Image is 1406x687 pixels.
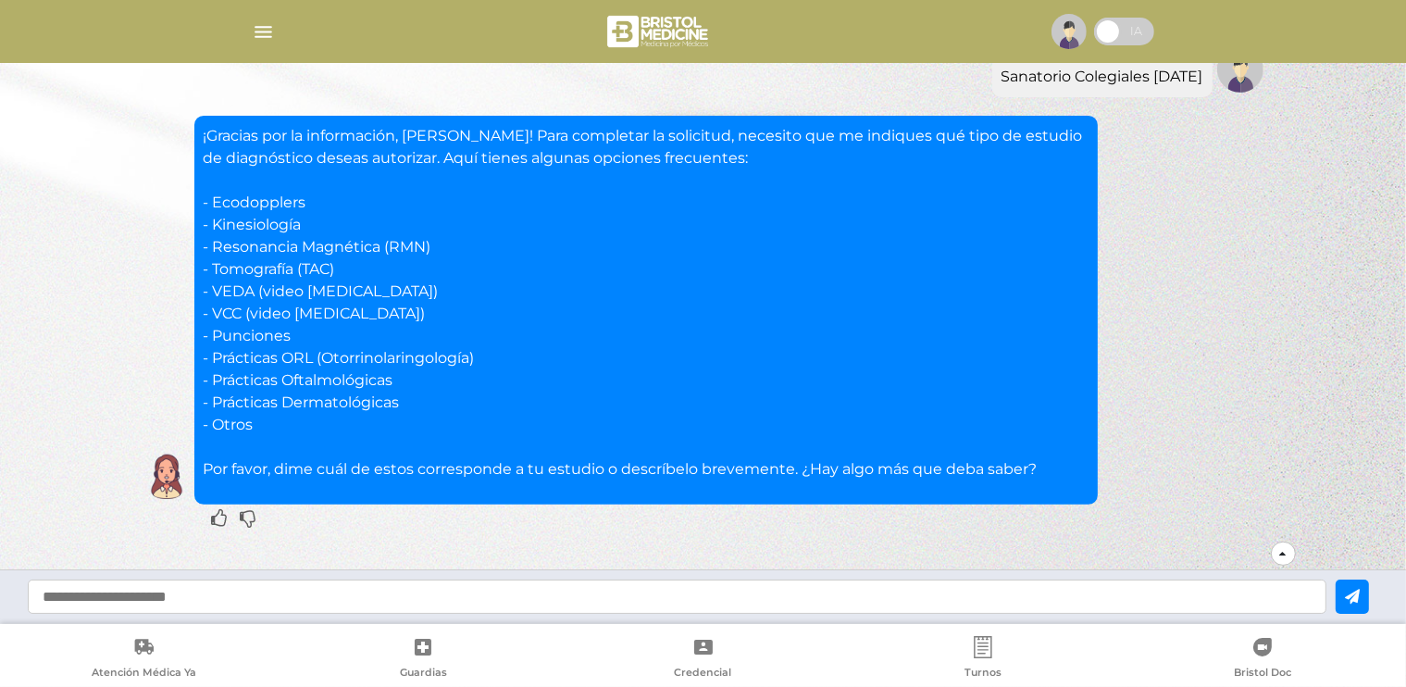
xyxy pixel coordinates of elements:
[1123,636,1402,683] a: Bristol Doc
[563,636,842,683] a: Credencial
[1002,66,1203,88] div: Sanatorio Colegiales [DATE]
[252,20,275,44] img: Cober_menu-lines-white.svg
[4,636,283,683] a: Atención Médica Ya
[675,666,732,682] span: Credencial
[283,636,563,683] a: Guardias
[604,9,715,54] img: bristol-medicine-blanco.png
[143,454,190,500] img: Cober IA
[400,666,447,682] span: Guardias
[843,636,1123,683] a: Turnos
[1234,666,1291,682] span: Bristol Doc
[1051,14,1087,49] img: profile-placeholder.svg
[92,666,196,682] span: Atención Médica Ya
[1217,46,1263,93] img: Tu imagen
[204,125,1089,481] p: ¡Gracias por la información, [PERSON_NAME]! Para completar la solicitud, necesito que me indiques...
[964,666,1002,682] span: Turnos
